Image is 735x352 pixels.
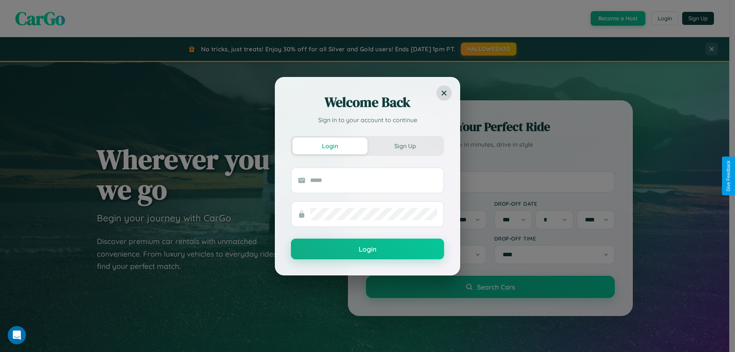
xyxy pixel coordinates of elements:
[726,160,731,192] div: Give Feedback
[367,138,443,154] button: Sign Up
[291,239,444,259] button: Login
[8,326,26,344] iframe: Intercom live chat
[291,115,444,124] p: Sign in to your account to continue
[292,138,367,154] button: Login
[291,93,444,111] h2: Welcome Back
